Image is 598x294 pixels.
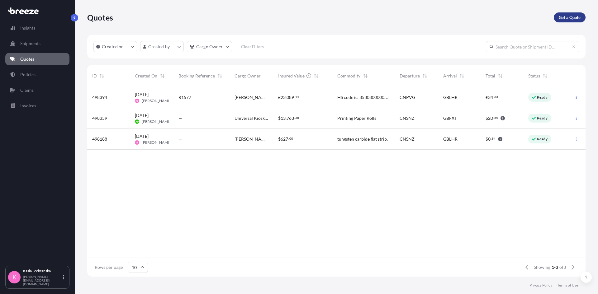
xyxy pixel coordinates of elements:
[534,264,550,270] span: Showing
[278,116,281,120] span: $
[400,94,415,100] span: CNPVG
[142,119,171,124] span: [PERSON_NAME]
[235,94,268,100] span: [PERSON_NAME]
[5,100,69,112] a: Invoices
[488,116,493,120] span: 20
[281,95,286,100] span: 23
[159,72,166,80] button: Sort
[235,136,268,142] span: [PERSON_NAME]
[20,72,36,78] p: Policies
[102,44,124,50] p: Created on
[281,137,288,141] span: 627
[5,53,69,65] a: Quotes
[554,12,586,22] a: Get a Quote
[142,140,171,145] span: [PERSON_NAME]
[92,94,107,100] span: 498394
[494,117,498,119] span: 65
[486,95,488,100] span: £
[135,133,149,139] span: [DATE]
[178,94,191,100] span: R1577
[23,268,62,273] p: Kasia Lechtanska
[5,68,69,81] a: Policies
[537,116,548,121] p: Ready
[493,117,494,119] span: .
[5,84,69,96] a: Claims
[529,283,552,288] a: Privacy Policy
[278,95,281,100] span: £
[278,73,305,79] span: Insured Value
[281,116,286,120] span: 13
[241,44,264,50] p: Clear Filters
[496,72,504,80] button: Sort
[337,94,390,100] span: HS code is: 8530800000. As it is highways traffic signage.
[493,96,494,98] span: .
[294,117,295,119] span: .
[20,56,34,62] p: Quotes
[486,116,488,120] span: $
[92,115,107,121] span: 498359
[400,115,415,121] span: CNSNZ
[488,137,491,141] span: 0
[20,103,36,109] p: Invoices
[400,136,415,142] span: CNSNZ
[488,95,493,100] span: 34
[287,116,294,120] span: 763
[92,73,97,79] span: ID
[492,138,496,140] span: 94
[278,137,281,141] span: $
[135,119,139,125] span: AP
[294,96,295,98] span: .
[23,275,62,286] p: [PERSON_NAME][EMAIL_ADDRESS][DOMAIN_NAME]
[20,40,40,47] p: Shipments
[87,12,113,22] p: Quotes
[178,115,182,121] span: —
[400,73,420,79] span: Departure
[486,137,488,141] span: $
[552,264,558,270] span: 1-3
[178,136,182,142] span: —
[288,138,289,140] span: .
[494,96,498,98] span: 63
[93,41,137,52] button: createdOn Filter options
[541,72,549,80] button: Sort
[20,87,34,93] p: Claims
[486,73,495,79] span: Total
[148,44,170,50] p: Created by
[486,41,579,52] input: Search Quote or Shipment ID...
[362,72,369,80] button: Sort
[235,73,261,79] span: Cargo Owner
[135,91,149,98] span: [DATE]
[559,14,581,21] p: Get a Quote
[95,264,123,270] span: Rows per page
[135,139,138,146] span: KL
[421,72,429,80] button: Sort
[12,274,16,280] span: K
[537,95,548,100] p: Ready
[287,95,294,100] span: 089
[187,41,232,52] button: cargoOwner Filter options
[135,98,138,104] span: KL
[135,112,149,119] span: [DATE]
[196,44,223,50] p: Cargo Owner
[537,137,548,142] p: Ready
[135,73,157,79] span: Created On
[20,25,35,31] p: Insights
[458,72,466,80] button: Sort
[337,73,360,79] span: Commodity
[528,73,540,79] span: Status
[5,37,69,50] a: Shipments
[235,115,268,121] span: Universal Kiosk Ltd
[443,73,457,79] span: Arrival
[443,136,458,142] span: GBLHR
[295,117,299,119] span: 38
[557,283,578,288] a: Terms of Use
[295,96,299,98] span: 14
[5,22,69,34] a: Insights
[337,136,388,142] span: tungsten carbide flat strip.
[559,264,566,270] span: of 3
